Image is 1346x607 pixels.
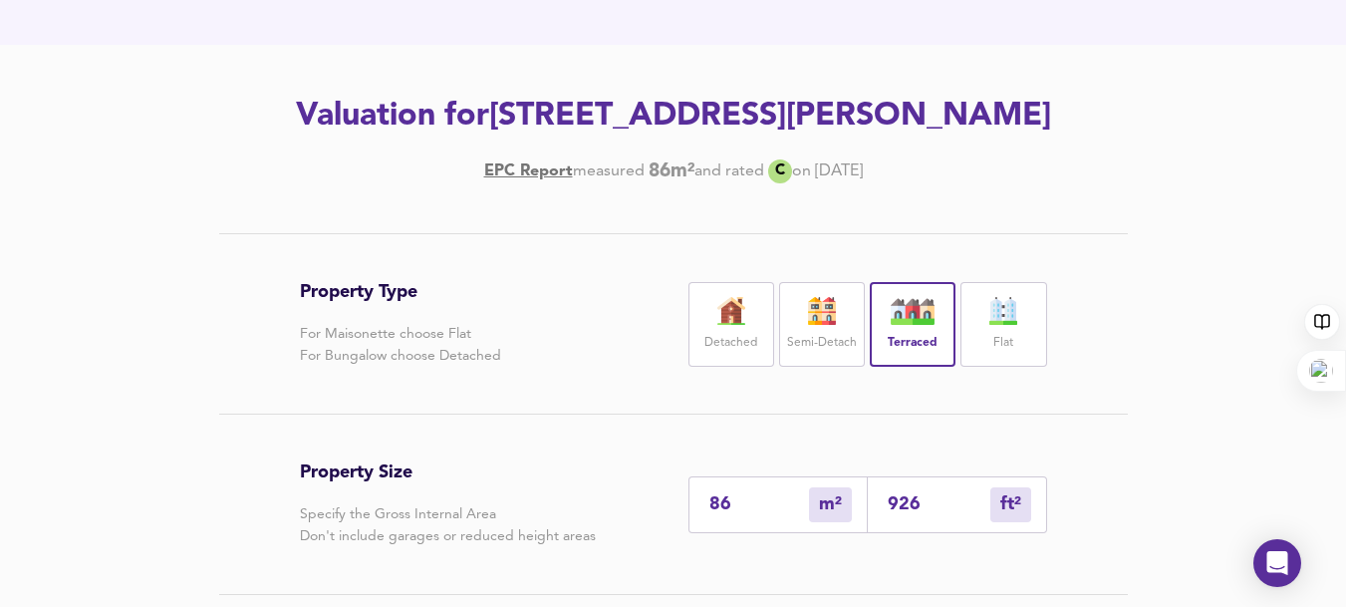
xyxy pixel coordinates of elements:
label: Semi-Detach [787,331,857,356]
label: Flat [993,331,1013,356]
div: m² [809,487,852,522]
h3: Property Type [300,281,501,303]
div: Open Intercom Messenger [1253,539,1301,587]
div: Terraced [870,282,955,367]
div: C [768,159,792,183]
img: house-icon [888,297,938,325]
img: house-icon [706,297,756,325]
a: EPC Report [484,160,573,182]
p: For Maisonette choose Flat For Bungalow choose Detached [300,323,501,367]
div: m² [990,487,1031,522]
p: Specify the Gross Internal Area Don't include garages or reduced height areas [300,503,596,547]
div: on [792,160,811,182]
img: house-icon [797,297,847,325]
input: Enter sqm [709,494,809,515]
b: 86 m² [649,160,694,182]
div: Flat [960,282,1046,367]
img: flat-icon [978,297,1028,325]
div: [DATE] [484,159,863,183]
div: Semi-Detach [779,282,865,367]
input: Sqft [888,494,990,515]
div: and rated [694,160,764,182]
h3: Property Size [300,461,596,483]
h2: Valuation for [STREET_ADDRESS][PERSON_NAME] [110,95,1237,139]
label: Terraced [888,331,938,356]
div: Detached [688,282,774,367]
div: measured [573,160,645,182]
label: Detached [704,331,757,356]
